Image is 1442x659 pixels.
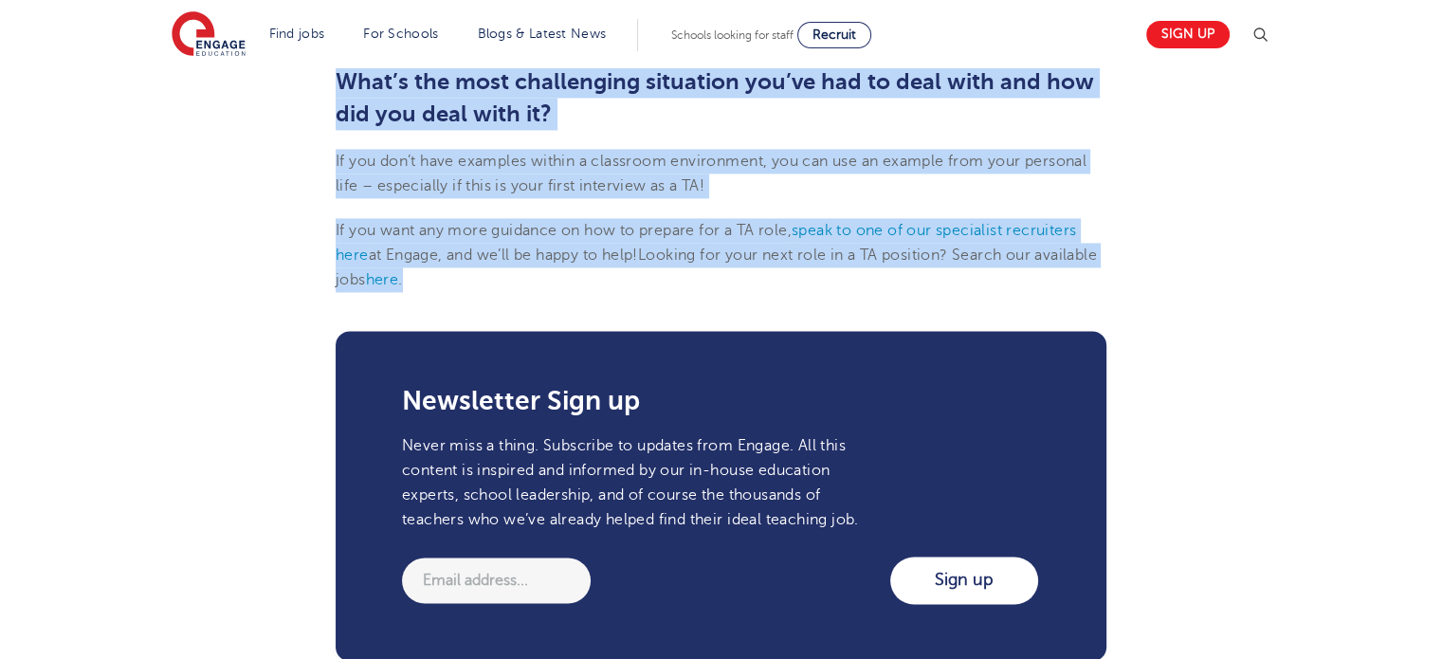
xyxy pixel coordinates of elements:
[172,11,246,59] img: Engage Education
[478,27,607,41] a: Blogs & Latest News
[402,433,867,533] p: Never miss a thing. Subscribe to updates from Engage. All this content is inspired and informed b...
[797,22,871,48] a: Recruit
[402,388,1040,414] h3: Newsletter Sign up
[366,271,399,288] a: here
[402,558,591,603] input: Email address...
[336,247,1097,288] span: Looking for your next role in a TA position? Search our available jobs
[336,153,1086,194] span: If you don’t have examples within a classroom environment, you can use an example from your perso...
[671,28,794,42] span: Schools looking for staff
[890,557,1038,604] input: Sign up
[363,27,438,41] a: For Schools
[1146,21,1230,48] a: Sign up
[398,271,402,288] span: .
[336,222,1076,264] span: If you want any more guidance on how to prepare for a TA role, at Engage, and we’ll be happy to h...
[812,27,856,42] span: Recruit
[269,27,325,41] a: Find jobs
